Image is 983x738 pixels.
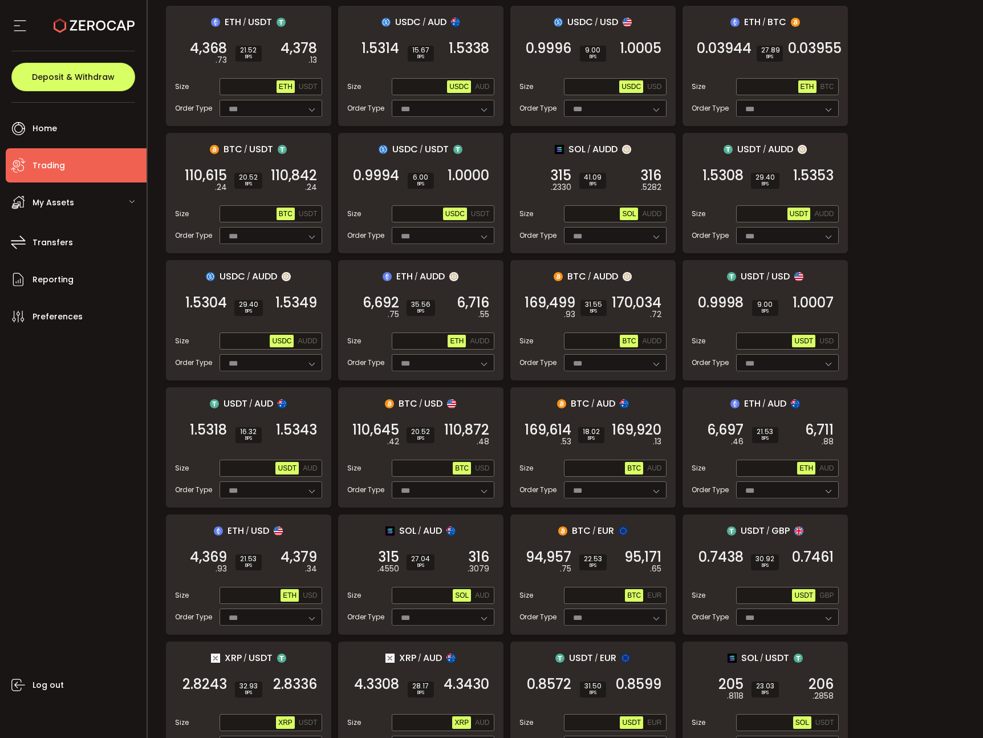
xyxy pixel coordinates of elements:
[395,15,421,29] span: USDC
[766,271,770,282] em: /
[600,15,618,29] span: USD
[645,716,664,729] button: EUR
[625,589,643,602] button: BTC
[214,526,223,536] img: eth_portfolio.svg
[761,47,778,54] span: 27.89
[453,589,471,602] button: SOL
[281,43,317,54] span: 4,378
[239,308,258,315] i: BPS
[272,337,291,345] span: USDC
[300,589,319,602] button: USD
[647,464,661,472] span: AUD
[568,142,586,156] span: SOL
[469,208,492,220] button: USDT
[240,54,257,60] i: BPS
[817,462,836,475] button: AUD
[239,174,258,181] span: 20.52
[379,145,388,154] img: usdc_portfolio.svg
[475,591,489,599] span: AUD
[794,526,803,536] img: gbp_portfolio.svg
[727,272,736,281] img: usdt_portfolio.svg
[363,297,399,309] span: 6,692
[798,145,807,154] img: zuPXiwguUFiBOIQyqLOiXsnnNitlx7q4LCwEbLHADjIpTka+Lip0HH8D0VTrd02z+wEAAAAASUVORK5CYII=
[793,297,834,309] span: 1.0007
[347,103,384,113] span: Order Type
[276,716,295,729] button: XRP
[449,43,489,54] span: 1.5338
[621,654,630,663] img: eur_portfolio.svg
[787,208,811,220] button: USDT
[296,716,320,729] button: USDT
[797,462,815,475] button: ETH
[814,210,834,218] span: AUDD
[283,591,296,599] span: ETH
[793,170,834,181] span: 1.5353
[300,462,319,475] button: AUD
[647,83,661,91] span: USD
[692,358,729,368] span: Order Type
[278,145,287,154] img: usdt_portfolio.svg
[347,209,361,219] span: Size
[730,399,740,408] img: eth_portfolio.svg
[596,396,615,411] span: AUD
[220,269,245,283] span: USDC
[525,424,571,436] span: 169,614
[584,54,602,60] i: BPS
[185,170,227,181] span: 110,615
[526,43,571,54] span: 0.9996
[211,18,220,27] img: eth_portfolio.svg
[755,181,775,188] i: BPS
[788,43,842,54] span: 0.03955
[813,716,836,729] button: USDT
[447,399,456,408] img: usd_portfolio.svg
[455,591,469,599] span: SOL
[647,591,661,599] span: EUR
[411,435,430,442] i: BPS
[299,83,318,91] span: USDT
[446,526,456,536] img: aud_portfolio.svg
[554,18,563,27] img: usdc_portfolio.svg
[757,428,774,435] span: 21.53
[445,210,465,218] span: USDC
[478,309,489,321] em: .55
[593,269,618,283] span: AUDD
[612,424,661,436] span: 169,920
[625,462,643,475] button: BTC
[650,309,661,321] em: .72
[274,526,283,536] img: usd_portfolio.svg
[420,144,423,155] em: /
[455,464,469,472] span: BTC
[175,358,212,368] span: Order Type
[305,181,317,193] em: .24
[767,396,786,411] span: AUD
[583,435,600,442] i: BPS
[277,654,286,663] img: usdt_portfolio.svg
[585,301,602,308] span: 31.55
[475,719,489,727] span: AUD
[612,297,661,309] span: 170,034
[744,15,761,29] span: ETH
[620,43,661,54] span: 1.0005
[805,424,834,436] span: 6,711
[588,271,591,282] em: /
[347,230,384,241] span: Order Type
[240,435,257,442] i: BPS
[640,170,661,181] span: 316
[33,157,65,174] span: Trading
[175,230,212,241] span: Order Type
[555,145,564,154] img: sol_portfolio.png
[755,174,775,181] span: 29.40
[299,719,318,727] span: USDT
[454,719,469,727] span: XRP
[525,297,575,309] span: 169,499
[801,83,814,91] span: ETH
[622,83,641,91] span: USDC
[627,464,641,472] span: BTC
[411,428,430,435] span: 20.52
[640,335,664,347] button: AUDD
[296,208,320,220] button: USDT
[790,210,809,218] span: USDT
[452,716,471,729] button: XRP
[33,234,73,251] span: Transfers
[591,399,595,409] em: /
